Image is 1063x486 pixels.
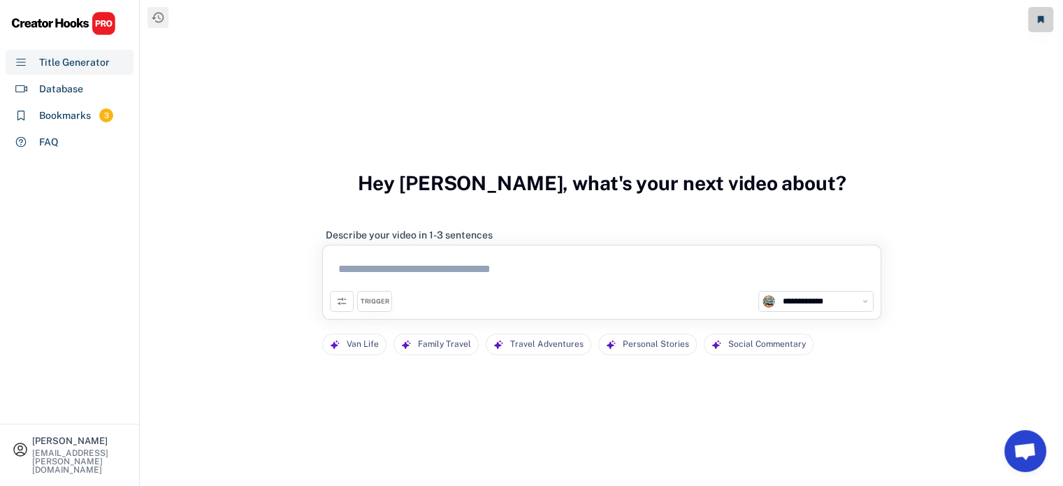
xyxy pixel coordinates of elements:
div: Title Generator [39,55,110,70]
div: Van Life [347,334,379,355]
div: Database [39,82,83,97]
div: Family Travel [418,334,471,355]
div: Social Commentary [728,334,806,355]
a: Open chat [1004,430,1046,472]
div: [PERSON_NAME] [32,436,127,445]
h3: Hey [PERSON_NAME], what's your next video about? [358,157,846,210]
div: Bookmarks [39,108,91,123]
div: Travel Adventures [510,334,584,355]
div: TRIGGER [361,297,389,306]
img: unnamed.jpg [762,295,775,308]
div: [EMAIL_ADDRESS][PERSON_NAME][DOMAIN_NAME] [32,449,127,474]
div: Personal Stories [623,334,689,355]
div: 3 [99,110,113,122]
div: FAQ [39,135,59,150]
div: Describe your video in 1-3 sentences [326,229,493,241]
img: CHPRO%20Logo.svg [11,11,116,36]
